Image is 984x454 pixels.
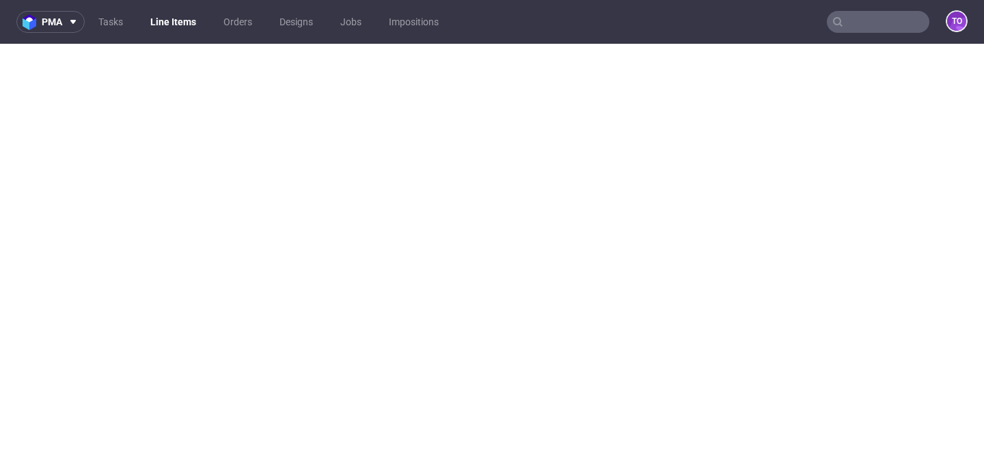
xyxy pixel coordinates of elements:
a: Orders [215,11,260,33]
figcaption: to [947,12,966,31]
a: Tasks [90,11,131,33]
a: Jobs [332,11,370,33]
img: logo [23,14,42,30]
a: Line Items [142,11,204,33]
a: Designs [271,11,321,33]
button: pma [16,11,85,33]
span: pma [42,17,62,27]
a: Impositions [381,11,447,33]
